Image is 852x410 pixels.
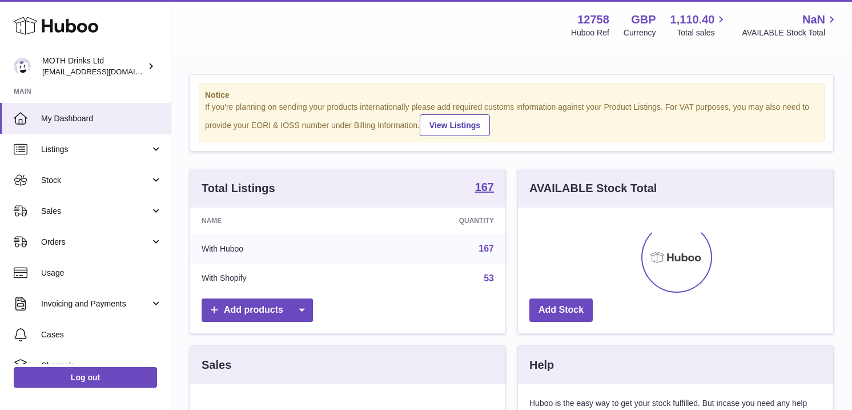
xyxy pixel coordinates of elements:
[41,360,162,371] span: Channels
[631,12,656,27] strong: GBP
[14,58,31,75] img: orders@mothdrinks.com
[41,268,162,278] span: Usage
[475,181,494,193] strong: 167
[41,237,150,248] span: Orders
[479,244,494,253] a: 167
[205,102,818,136] div: If you're planning on sending your products internationally please add required customs informati...
[529,298,593,322] a: Add Stock
[802,12,825,27] span: NaN
[484,273,494,283] a: 53
[475,181,494,195] a: 167
[41,113,162,124] span: My Dashboard
[190,234,360,264] td: With Huboo
[360,208,505,234] th: Quantity
[14,367,157,388] a: Log out
[624,27,656,38] div: Currency
[529,181,657,196] h3: AVAILABLE Stock Total
[670,12,715,27] span: 1,110.40
[42,55,145,77] div: MOTH Drinks Ltd
[41,175,150,186] span: Stock
[202,181,275,196] h3: Total Listings
[42,67,168,76] span: [EMAIL_ADDRESS][DOMAIN_NAME]
[742,27,838,38] span: AVAILABLE Stock Total
[577,12,609,27] strong: 12758
[677,27,728,38] span: Total sales
[41,206,150,217] span: Sales
[190,264,360,293] td: With Shopify
[571,27,609,38] div: Huboo Ref
[205,90,818,101] strong: Notice
[202,298,313,322] a: Add products
[529,357,554,373] h3: Help
[670,12,728,38] a: 1,110.40 Total sales
[41,329,162,340] span: Cases
[202,357,231,373] h3: Sales
[41,144,150,155] span: Listings
[742,12,838,38] a: NaN AVAILABLE Stock Total
[41,298,150,309] span: Invoicing and Payments
[420,114,490,136] a: View Listings
[190,208,360,234] th: Name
